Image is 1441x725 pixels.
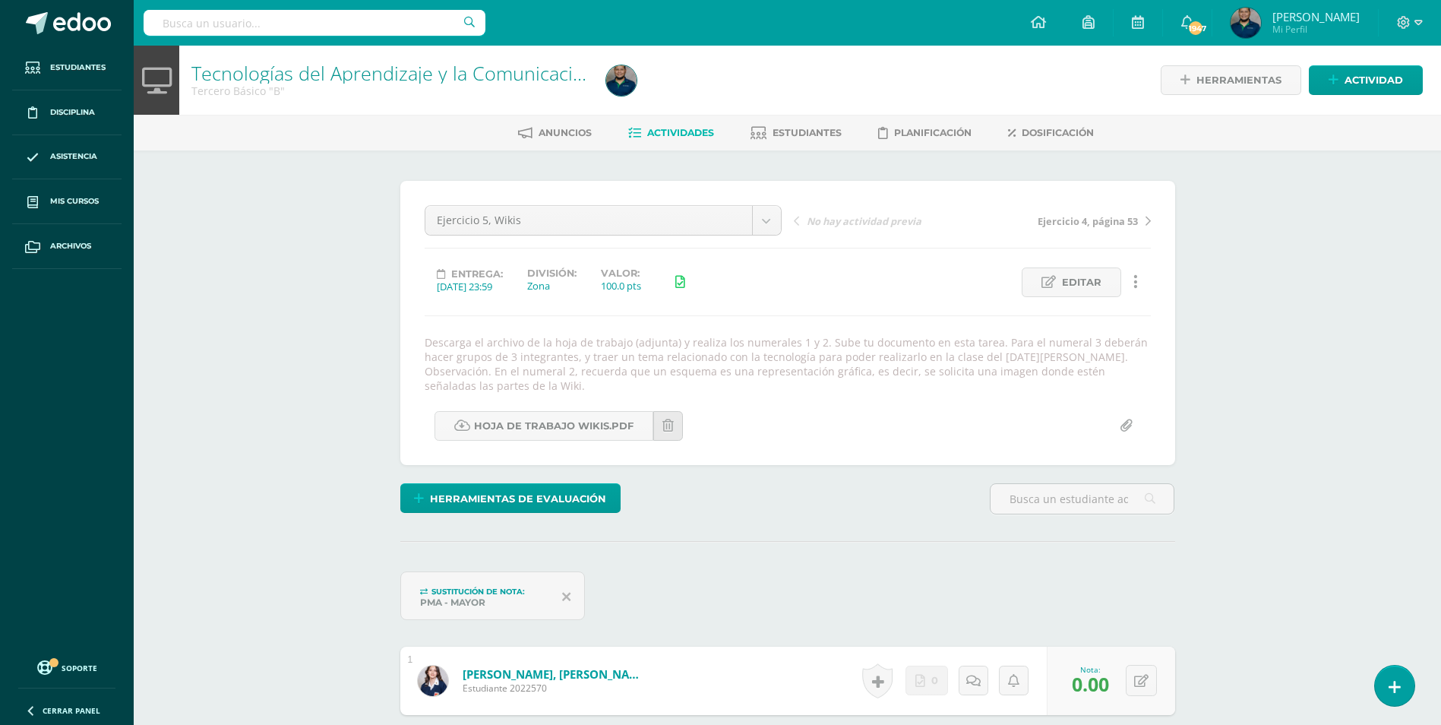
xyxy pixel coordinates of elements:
span: Sustitución de nota: [431,587,525,597]
a: Dosificación [1008,121,1094,145]
a: Actividades [628,121,714,145]
div: Descarga el archivo de la hoja de trabajo (adjunta) y realiza los numerales 1 y 2. Sube tu docume... [419,335,1157,393]
a: Estudiantes [751,121,842,145]
span: 0.00 [1072,671,1109,697]
input: Busca un usuario... [144,10,485,36]
span: 0 [931,666,938,695]
span: Ejercicio 5, Wikis [437,206,741,235]
div: PMA - Mayor [420,597,550,608]
img: d8373e4dfd60305494891825aa241832.png [1231,8,1261,38]
span: Entrega: [451,268,503,280]
span: Mi Perfil [1272,23,1360,36]
a: Estudiantes [12,46,122,90]
a: Mis cursos [12,179,122,224]
h1: Tecnologías del Aprendizaje y la Comunicación [191,62,588,84]
a: Ejercicio 5, Wikis [425,206,781,235]
div: Zona [527,279,577,293]
img: 967c1cbf3ad1297b1c92aa7fdcd14157.png [418,666,448,696]
div: Nota: [1072,664,1109,675]
a: Herramientas [1161,65,1301,95]
span: Archivos [50,240,91,252]
span: Anuncios [539,127,592,138]
span: Cerrar panel [43,705,100,716]
span: Actividad [1345,66,1403,94]
span: Ejercicio 4, página 53 [1038,214,1138,228]
label: División: [527,268,577,279]
span: Actividades [647,127,714,138]
span: Editar [1062,268,1101,296]
img: d8373e4dfd60305494891825aa241832.png [606,65,637,96]
span: Asistencia [50,150,97,163]
a: Asistencia [12,135,122,180]
span: No hay actividad previa [807,214,921,228]
span: Dosificación [1022,127,1094,138]
span: Herramientas de evaluación [430,485,606,513]
span: Herramientas [1196,66,1281,94]
a: Soporte [18,657,115,677]
div: [DATE] 23:59 [437,280,503,293]
span: [PERSON_NAME] [1272,9,1360,24]
span: Estudiantes [773,127,842,138]
div: 100.0 pts [601,279,641,293]
span: Disciplina [50,106,95,119]
div: Tercero Básico 'B' [191,84,588,98]
a: Hoja de trabajo Wikis.pdf [435,411,653,441]
input: Busca un estudiante aquí... [991,484,1174,514]
label: Valor: [601,268,641,279]
span: Mis cursos [50,195,99,207]
a: Actividad [1309,65,1423,95]
a: Anuncios [518,121,592,145]
a: Archivos [12,224,122,269]
span: Planificación [894,127,972,138]
span: 1947 [1187,20,1204,36]
a: Tecnologías del Aprendizaje y la Comunicación [191,60,596,86]
span: Estudiante 2022570 [463,682,645,695]
a: Disciplina [12,90,122,135]
a: Planificación [878,121,972,145]
span: Estudiantes [50,62,106,74]
a: Herramientas de evaluación [400,483,621,513]
a: [PERSON_NAME], [PERSON_NAME] [463,666,645,682]
a: Ejercicio 4, página 53 [972,213,1151,228]
span: Soporte [62,663,97,673]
